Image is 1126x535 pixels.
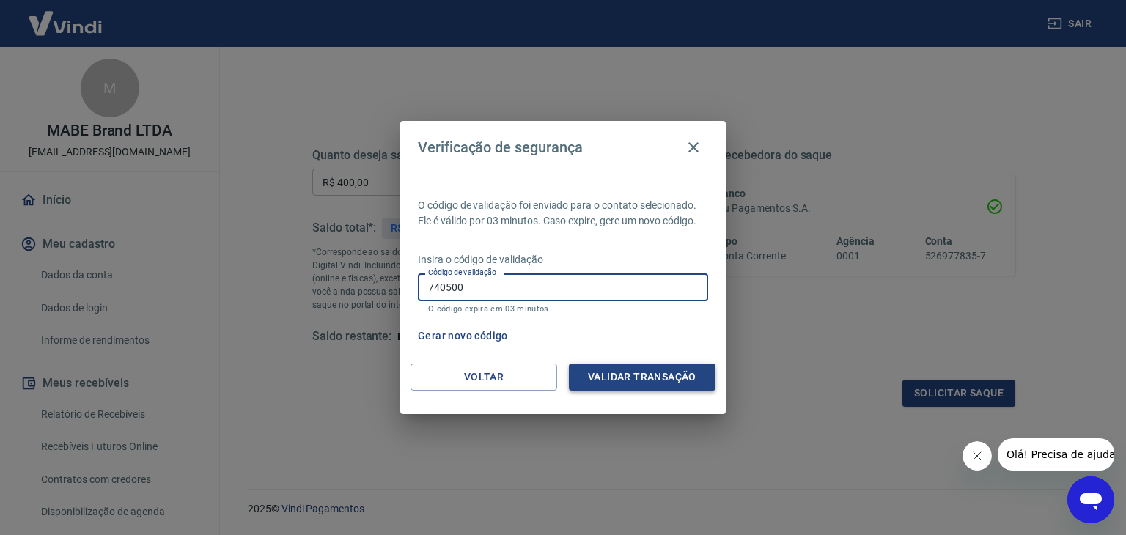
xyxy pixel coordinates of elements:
[1067,476,1114,523] iframe: Botão para abrir a janela de mensagens
[9,10,123,22] span: Olá! Precisa de ajuda?
[411,364,557,391] button: Voltar
[412,322,514,350] button: Gerar novo código
[963,441,992,471] iframe: Fechar mensagem
[418,252,708,267] p: Insira o código de validação
[998,438,1114,471] iframe: Mensagem da empresa
[428,267,496,278] label: Código de validação
[418,198,708,229] p: O código de validação foi enviado para o contato selecionado. Ele é válido por 03 minutos. Caso e...
[418,139,583,156] h4: Verificação de segurança
[569,364,715,391] button: Validar transação
[428,304,698,314] p: O código expira em 03 minutos.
